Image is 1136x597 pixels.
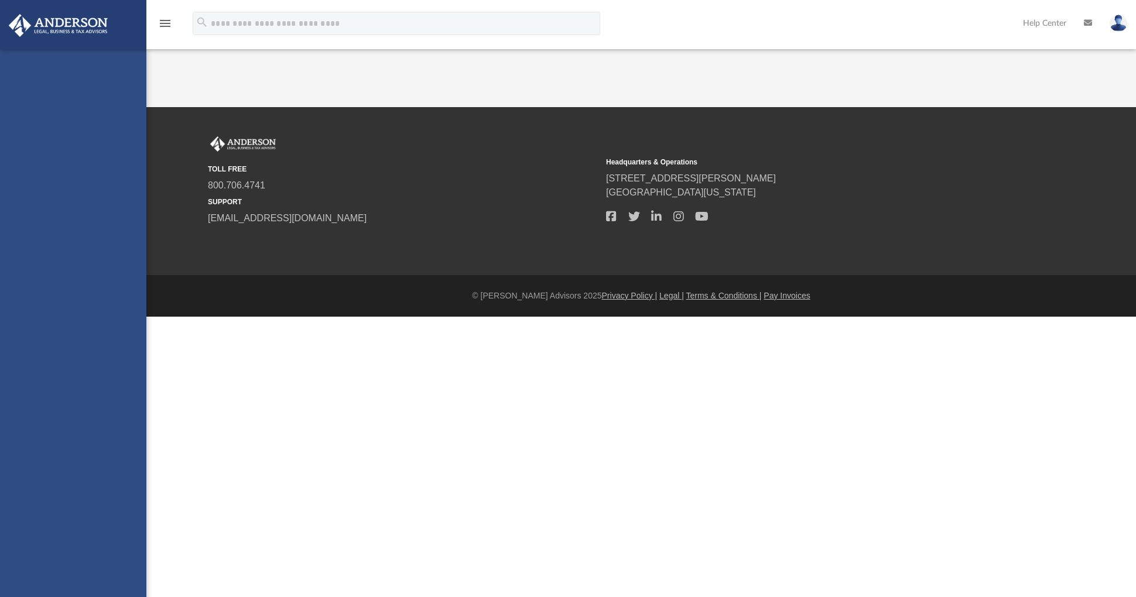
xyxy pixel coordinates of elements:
[208,136,278,152] img: Anderson Advisors Platinum Portal
[659,291,684,300] a: Legal |
[1110,15,1127,32] img: User Pic
[158,16,172,30] i: menu
[686,291,762,300] a: Terms & Conditions |
[606,157,996,167] small: Headquarters & Operations
[208,213,367,223] a: [EMAIL_ADDRESS][DOMAIN_NAME]
[606,187,756,197] a: [GEOGRAPHIC_DATA][US_STATE]
[602,291,658,300] a: Privacy Policy |
[196,16,208,29] i: search
[5,14,111,37] img: Anderson Advisors Platinum Portal
[606,173,776,183] a: [STREET_ADDRESS][PERSON_NAME]
[208,164,598,174] small: TOLL FREE
[208,180,265,190] a: 800.706.4741
[764,291,810,300] a: Pay Invoices
[146,290,1136,302] div: © [PERSON_NAME] Advisors 2025
[158,22,172,30] a: menu
[208,197,598,207] small: SUPPORT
